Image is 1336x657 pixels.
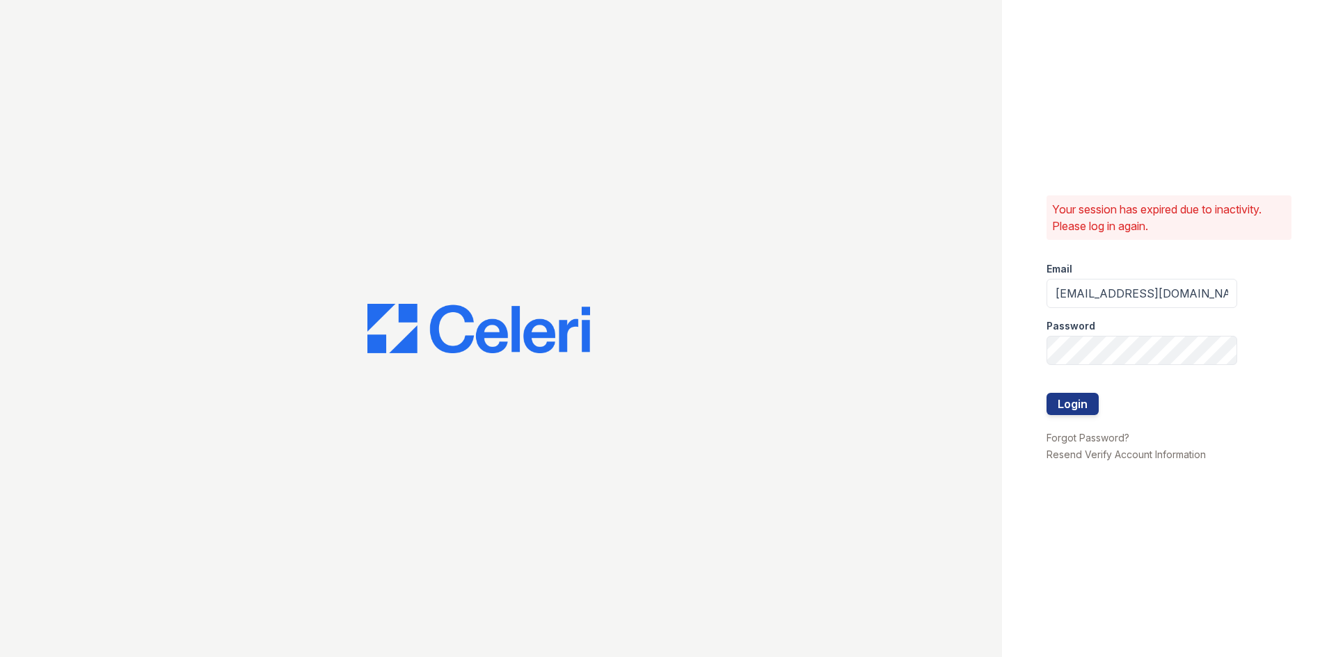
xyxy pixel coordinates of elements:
[1047,448,1206,460] a: Resend Verify Account Information
[1047,393,1099,415] button: Login
[367,304,590,354] img: CE_Logo_Blue-a8612792a0a2168367f1c8372b55b34899dd931a85d93a1a3d3e32e68fde9ad4.png
[1047,319,1095,333] label: Password
[1047,432,1129,444] a: Forgot Password?
[1052,201,1286,234] p: Your session has expired due to inactivity. Please log in again.
[1047,262,1072,276] label: Email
